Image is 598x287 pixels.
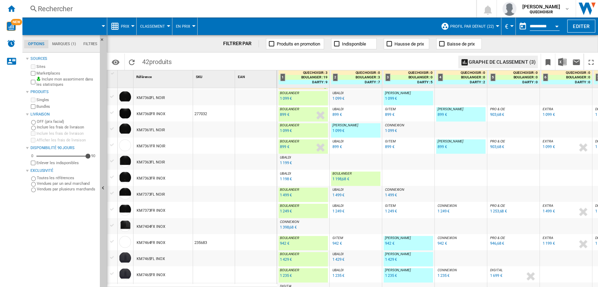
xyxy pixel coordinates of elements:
span: GITEM [385,139,396,143]
div: 1 099 € [280,128,292,133]
input: Sites [31,64,35,69]
div: PRO & CIE 1 253,68 € [489,204,538,220]
div: Mise à jour : lundi 22 septembre 2025 13:01 [437,208,449,215]
md-tab-item: Marques (1) [48,40,80,48]
button: Recharger [125,54,139,70]
div: 5 [490,73,495,81]
span: CONNEXION [438,236,457,240]
div: Profil par défaut (22) [441,17,497,35]
div: [PERSON_NAME] 1 099 € [384,91,433,107]
span: Profil par défaut (22) [450,24,494,29]
div: Mise à jour : lundi 22 septembre 2025 15:42 [279,95,292,102]
label: Vendues par un seul marchand [37,181,97,186]
span: BOULANGER [280,123,299,127]
div: 6 [543,73,548,81]
div: EAN Sort None [236,70,277,81]
div: BOULANGER 1 198,68 € [331,171,380,188]
div: 942 € [438,241,447,246]
button: Editer [567,20,595,33]
span: [PERSON_NAME] [385,91,411,95]
div: Mise à jour : lundi 22 septembre 2025 15:36 [489,143,504,150]
div: BOULANGER 1 429 € [279,252,328,268]
div: Mise à jour : lundi 22 septembre 2025 15:36 [489,111,504,118]
div: Mise à jour : lundi 22 septembre 2025 15:01 [279,240,289,247]
span: Classement [140,24,165,29]
div: 1 099 € [332,96,344,101]
div: 899 € [385,112,394,117]
div: 942 € [280,241,289,246]
span: CONNEXION [385,123,404,127]
span: Référence [136,75,152,79]
div: Mise à jour : lundi 22 septembre 2025 04:55 [331,111,342,118]
div: PRO & CIE 903,68 € [489,139,538,155]
input: Toutes les références [31,176,36,181]
div: FILTRER PAR [223,40,259,47]
div: Mise à jour : lundi 22 septembre 2025 06:09 [489,272,502,279]
span: UBALDI [332,188,343,191]
button: Profil par défaut (22) [450,17,497,35]
div: 1 099 € [543,145,555,149]
div: 1 235 € [385,273,397,278]
label: Vendues par plusieurs marchands [37,187,97,192]
img: profile.jpg [502,2,516,16]
div: [PERSON_NAME] 942 € [384,236,433,252]
div: 946,68 € [490,241,504,246]
button: Prix [121,17,133,35]
div: 1 499 € [385,193,397,197]
div: 1 199 € [280,161,292,165]
span: GITEM [385,107,396,111]
div: 1 099 € [385,96,397,101]
div: UBALDI 1 429 € [331,252,380,268]
span: Produits en promotion [277,41,320,47]
div: 1 099 € [385,128,397,133]
div: BOULANGER 1 099 € [279,91,328,107]
div: GITEM 899 € [384,139,433,155]
input: Afficher les frais de livraison [31,161,35,165]
div: 899 € [280,145,289,149]
div: Prix [111,17,133,35]
div: 899 € [332,145,342,149]
button: Classement [140,17,169,35]
input: Inclure les frais de livraison [31,126,36,130]
label: OFF (prix facial) [37,119,97,124]
input: Marketplaces [31,71,35,76]
span: UBALDI [332,204,343,208]
span: EAN [238,75,245,79]
label: Marketplaces [36,71,97,76]
div: 1 235 € [332,273,344,278]
div: 1 099 € [332,128,344,133]
div: Mise à jour : lundi 22 septembre 2025 04:35 [331,256,344,263]
span: Baisse de prix [447,41,475,47]
div: EXTRA 1 199 € [541,236,591,252]
div: DARTY : 0 [541,80,592,84]
div: [PERSON_NAME] 899 € [436,107,486,123]
div: CONNEXION 1 099 € [384,123,433,139]
div: BOULANGER 1 249 € [279,204,328,220]
div: 2 QUECHOISIR : 0 BOULANGER : 3 DARTY : 7 [331,70,382,88]
div: DARTY : 7 [331,80,382,84]
div: BOULANGER : 0 [436,75,487,80]
div: Mise à jour : lundi 22 septembre 2025 12:14 [542,143,555,150]
div: Mise à jour : lundi 22 septembre 2025 12:12 [384,111,394,118]
button: Indisponible [331,38,377,49]
div: UBALDI 1 199 € [279,155,328,171]
label: Sites [36,64,97,69]
div: Sort None [236,70,277,81]
span: DIGITAL [490,268,502,272]
span: 42 [139,54,175,68]
div: 1 249 € [438,209,449,213]
div: Mise à jour : lundi 22 septembre 2025 04:39 [331,95,344,102]
span: GITEM [385,204,396,208]
label: Singles [36,97,97,103]
div: DARTY : 0 [489,80,539,84]
button: En Prix [176,17,194,35]
div: QUECHOISIR : 0 [384,70,434,75]
div: CONNEXION 1 398,68 € [279,220,328,236]
div: Mise à jour : lundi 22 septembre 2025 04:48 [331,192,344,199]
div: PRO & CIE 903,68 € [489,107,538,123]
div: DIGITAL 1 699 € [489,268,538,284]
div: GITEM 1 249 € [384,204,433,220]
div: 1 429 € [280,257,292,262]
div: [PERSON_NAME] 899 € [436,139,486,155]
label: Toutes les références [37,175,97,181]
